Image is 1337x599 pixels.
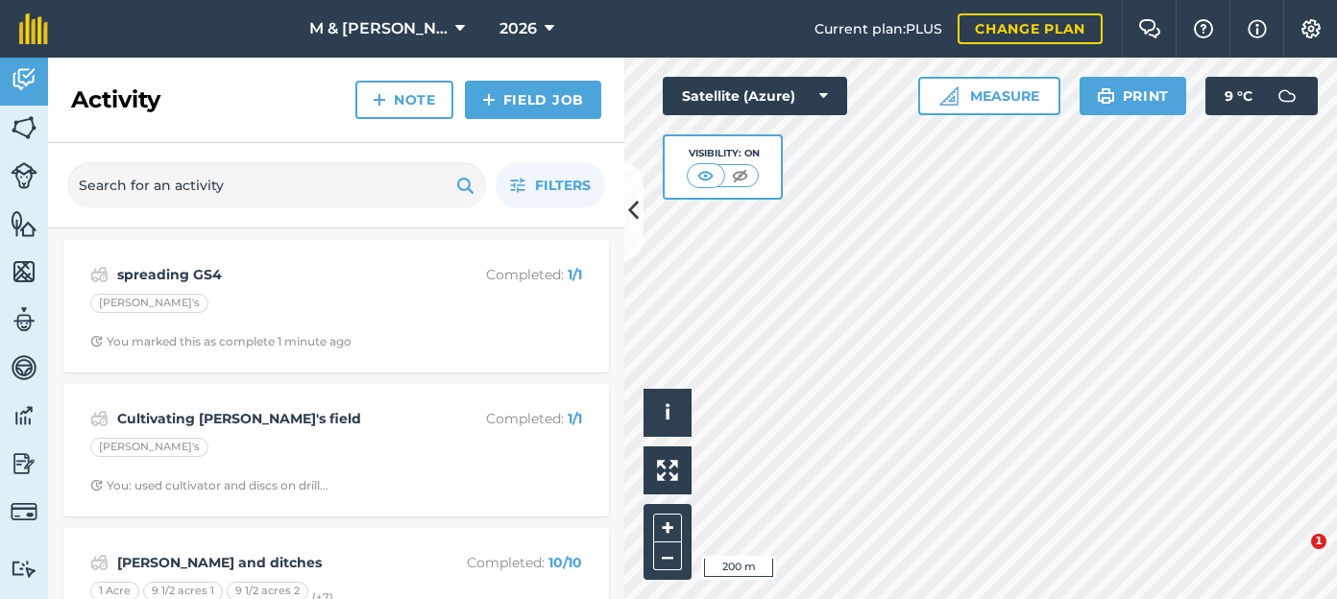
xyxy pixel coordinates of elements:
[728,166,752,185] img: svg+xml;base64,PHN2ZyB4bWxucz0iaHR0cDovL3d3dy53My5vcmcvMjAwMC9zdmciIHdpZHRoPSI1MCIgaGVpZ2h0PSI0MC...
[687,146,760,161] div: Visibility: On
[71,84,160,115] h2: Activity
[1138,19,1161,38] img: Two speech bubbles overlapping with the left bubble in the forefront
[1192,19,1215,38] img: A question mark icon
[355,81,453,119] a: Note
[373,88,386,111] img: svg+xml;base64,PHN2ZyB4bWxucz0iaHR0cDovL3d3dy53My5vcmcvMjAwMC9zdmciIHdpZHRoPSIxNCIgaGVpZ2h0PSIyNC...
[1272,534,1318,580] iframe: Intercom live chat
[496,162,605,208] button: Filters
[939,86,959,106] img: Ruler icon
[11,560,37,578] img: svg+xml;base64,PD94bWwgdmVyc2lvbj0iMS4wIiBlbmNvZGluZz0idXRmLTgiPz4KPCEtLSBHZW5lcmF0b3I6IEFkb2JlIE...
[117,552,422,573] strong: [PERSON_NAME] and ditches
[814,18,942,39] span: Current plan : PLUS
[1268,77,1306,115] img: svg+xml;base64,PD94bWwgdmVyc2lvbj0iMS4wIiBlbmNvZGluZz0idXRmLTgiPz4KPCEtLSBHZW5lcmF0b3I6IEFkb2JlIE...
[429,552,582,573] p: Completed :
[117,264,422,285] strong: spreading GS4
[568,266,582,283] strong: 1 / 1
[653,542,682,570] button: –
[11,305,37,334] img: svg+xml;base64,PD94bWwgdmVyc2lvbj0iMS4wIiBlbmNvZGluZz0idXRmLTgiPz4KPCEtLSBHZW5lcmF0b3I6IEFkb2JlIE...
[958,13,1103,44] a: Change plan
[429,264,582,285] p: Completed :
[665,400,670,424] span: i
[90,294,208,313] div: [PERSON_NAME]'s
[90,263,109,286] img: svg+xml;base64,PD94bWwgdmVyc2lvbj0iMS4wIiBlbmNvZGluZz0idXRmLTgiPz4KPCEtLSBHZW5lcmF0b3I6IEFkb2JlIE...
[918,77,1060,115] button: Measure
[1205,77,1318,115] button: 9 °C
[653,514,682,542] button: +
[644,389,692,437] button: i
[117,408,422,429] strong: Cultivating [PERSON_NAME]'s field
[693,166,717,185] img: svg+xml;base64,PHN2ZyB4bWxucz0iaHR0cDovL3d3dy53My5vcmcvMjAwMC9zdmciIHdpZHRoPSI1MCIgaGVpZ2h0PSI0MC...
[499,17,537,40] span: 2026
[75,395,597,505] a: Cultivating [PERSON_NAME]'s fieldCompleted: 1/1[PERSON_NAME]'sClock with arrow pointing clockwise...
[90,335,103,347] img: Clock with arrow pointing clockwise
[1311,534,1326,549] span: 1
[11,113,37,142] img: svg+xml;base64,PHN2ZyB4bWxucz0iaHR0cDovL3d3dy53My5vcmcvMjAwMC9zdmciIHdpZHRoPSI1NiIgaGVpZ2h0PSI2MC...
[11,65,37,94] img: svg+xml;base64,PD94bWwgdmVyc2lvbj0iMS4wIiBlbmNvZGluZz0idXRmLTgiPz4KPCEtLSBHZW5lcmF0b3I6IEFkb2JlIE...
[90,478,328,493] div: You: used cultivator and discs on drill...
[465,81,601,119] a: Field Job
[11,449,37,478] img: svg+xml;base64,PD94bWwgdmVyc2lvbj0iMS4wIiBlbmNvZGluZz0idXRmLTgiPz4KPCEtLSBHZW5lcmF0b3I6IEFkb2JlIE...
[548,554,582,571] strong: 10 / 10
[663,77,847,115] button: Satellite (Azure)
[1225,77,1252,115] span: 9 ° C
[11,498,37,525] img: svg+xml;base64,PD94bWwgdmVyc2lvbj0iMS4wIiBlbmNvZGluZz0idXRmLTgiPz4KPCEtLSBHZW5lcmF0b3I6IEFkb2JlIE...
[456,174,474,197] img: svg+xml;base64,PHN2ZyB4bWxucz0iaHR0cDovL3d3dy53My5vcmcvMjAwMC9zdmciIHdpZHRoPSIxOSIgaGVpZ2h0PSIyNC...
[90,334,352,349] div: You marked this as complete 1 minute ago
[11,162,37,189] img: svg+xml;base64,PD94bWwgdmVyc2lvbj0iMS4wIiBlbmNvZGluZz0idXRmLTgiPz4KPCEtLSBHZW5lcmF0b3I6IEFkb2JlIE...
[90,438,208,457] div: [PERSON_NAME]'s
[11,257,37,286] img: svg+xml;base64,PHN2ZyB4bWxucz0iaHR0cDovL3d3dy53My5vcmcvMjAwMC9zdmciIHdpZHRoPSI1NiIgaGVpZ2h0PSI2MC...
[568,410,582,427] strong: 1 / 1
[482,88,496,111] img: svg+xml;base64,PHN2ZyB4bWxucz0iaHR0cDovL3d3dy53My5vcmcvMjAwMC9zdmciIHdpZHRoPSIxNCIgaGVpZ2h0PSIyNC...
[11,353,37,382] img: svg+xml;base64,PD94bWwgdmVyc2lvbj0iMS4wIiBlbmNvZGluZz0idXRmLTgiPz4KPCEtLSBHZW5lcmF0b3I6IEFkb2JlIE...
[90,479,103,491] img: Clock with arrow pointing clockwise
[11,209,37,238] img: svg+xml;base64,PHN2ZyB4bWxucz0iaHR0cDovL3d3dy53My5vcmcvMjAwMC9zdmciIHdpZHRoPSI1NiIgaGVpZ2h0PSI2MC...
[535,175,591,196] span: Filters
[309,17,448,40] span: M & [PERSON_NAME]
[90,551,109,574] img: svg+xml;base64,PD94bWwgdmVyc2lvbj0iMS4wIiBlbmNvZGluZz0idXRmLTgiPz4KPCEtLSBHZW5lcmF0b3I6IEFkb2JlIE...
[1248,17,1267,40] img: svg+xml;base64,PHN2ZyB4bWxucz0iaHR0cDovL3d3dy53My5vcmcvMjAwMC9zdmciIHdpZHRoPSIxNyIgaGVpZ2h0PSIxNy...
[67,162,486,208] input: Search for an activity
[1080,77,1187,115] button: Print
[1097,84,1115,108] img: svg+xml;base64,PHN2ZyB4bWxucz0iaHR0cDovL3d3dy53My5vcmcvMjAwMC9zdmciIHdpZHRoPSIxOSIgaGVpZ2h0PSIyNC...
[75,252,597,361] a: spreading GS4Completed: 1/1[PERSON_NAME]'sClock with arrow pointing clockwiseYou marked this as c...
[429,408,582,429] p: Completed :
[19,13,48,44] img: fieldmargin Logo
[1300,19,1323,38] img: A cog icon
[90,407,109,430] img: svg+xml;base64,PD94bWwgdmVyc2lvbj0iMS4wIiBlbmNvZGluZz0idXRmLTgiPz4KPCEtLSBHZW5lcmF0b3I6IEFkb2JlIE...
[657,460,678,481] img: Four arrows, one pointing top left, one top right, one bottom right and the last bottom left
[11,401,37,430] img: svg+xml;base64,PD94bWwgdmVyc2lvbj0iMS4wIiBlbmNvZGluZz0idXRmLTgiPz4KPCEtLSBHZW5lcmF0b3I6IEFkb2JlIE...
